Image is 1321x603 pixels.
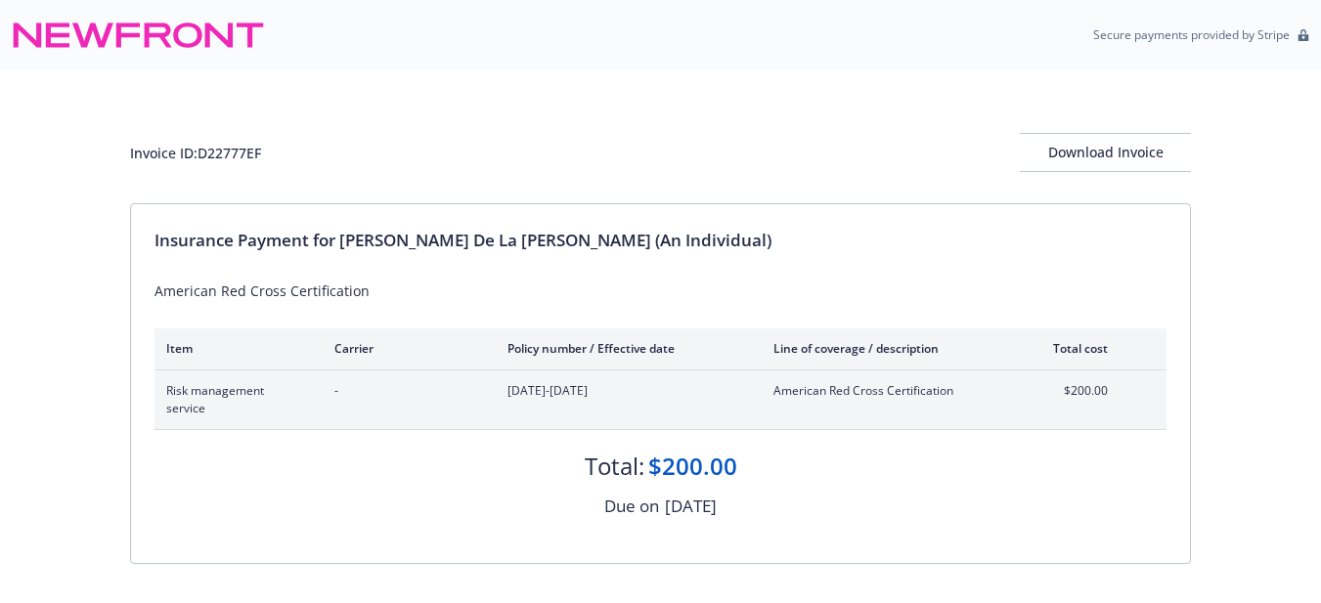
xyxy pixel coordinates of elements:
div: Carrier [334,340,476,357]
span: Risk management service [166,382,303,417]
div: Due on [604,494,659,519]
div: Total cost [1035,340,1108,357]
button: Download Invoice [1020,133,1191,172]
span: - [334,382,476,400]
span: American Red Cross Certification [773,382,1003,400]
div: Policy number / Effective date [507,340,742,357]
div: American Red Cross Certification [154,280,1167,301]
span: $200.00 [1035,382,1108,400]
div: $200.00 [648,450,737,483]
div: Line of coverage / description [773,340,1003,357]
p: Secure payments provided by Stripe [1093,26,1290,43]
div: Insurance Payment for [PERSON_NAME] De La [PERSON_NAME] (An Individual) [154,228,1167,253]
div: [DATE] [665,494,717,519]
button: expand content [1123,382,1155,413]
div: Download Invoice [1020,134,1191,171]
div: Risk management service-[DATE]-[DATE]American Red Cross Certification$200.00expand content [154,370,1167,429]
div: Invoice ID: D22777EF [130,143,261,163]
div: Total: [585,450,644,483]
div: Item [166,340,303,357]
span: [DATE]-[DATE] [507,382,742,400]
